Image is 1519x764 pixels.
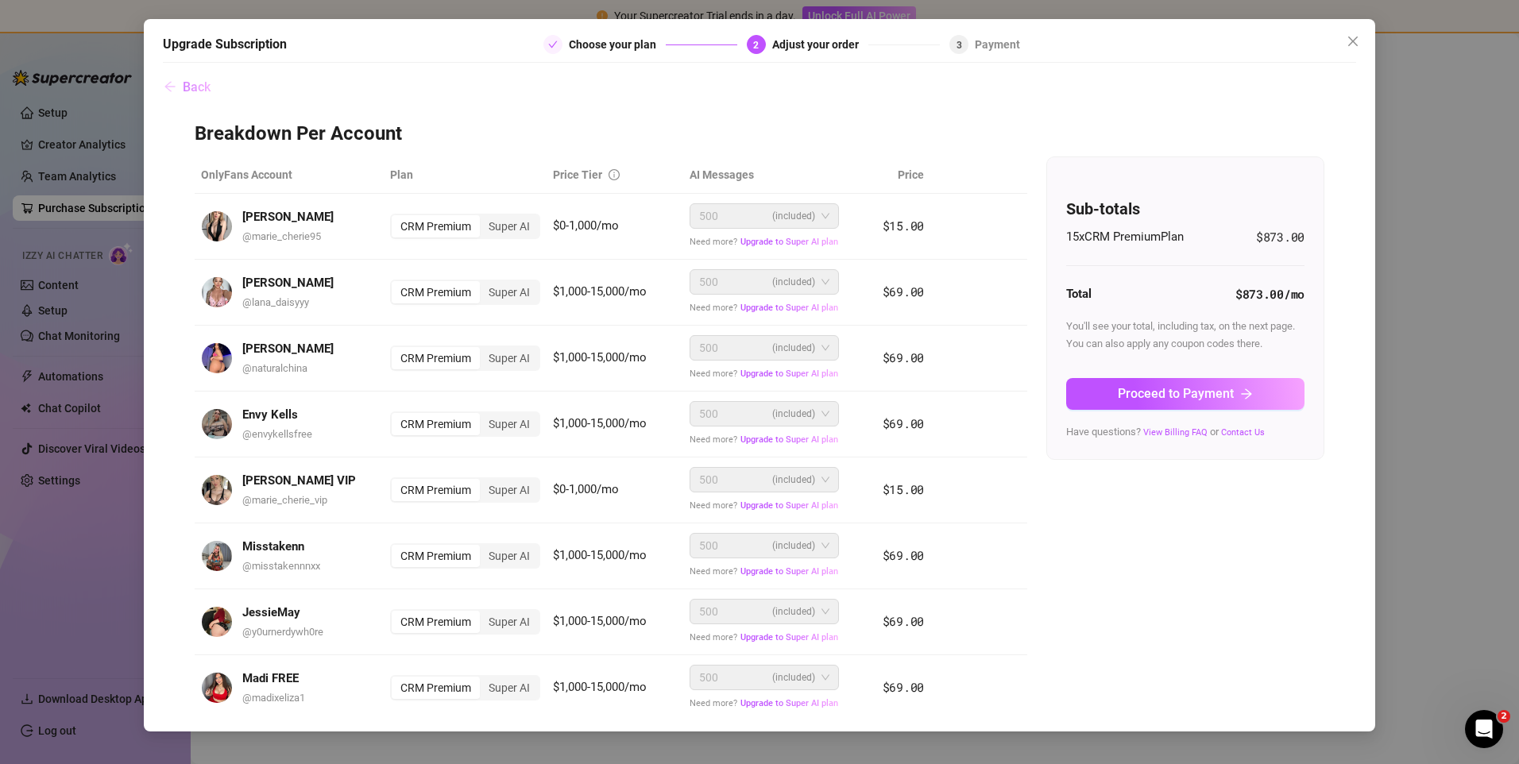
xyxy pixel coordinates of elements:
[202,541,232,571] img: avatar.jpg
[202,277,232,307] img: avatar.jpg
[1498,710,1510,723] span: 2
[195,156,384,194] th: OnlyFans Account
[772,402,815,426] span: (included)
[1240,388,1253,400] span: arrow-right
[163,71,211,102] button: Back
[242,276,334,290] strong: [PERSON_NAME]
[553,168,602,181] span: Price Tier
[553,218,619,233] span: $0-1,000/mo
[164,80,176,93] span: arrow-left
[699,468,718,492] span: 500
[480,677,539,699] div: Super AI
[1340,35,1366,48] span: Close
[390,675,540,700] div: segmented control
[392,215,480,237] div: CRM Premium
[553,350,647,365] span: $1,000-15,000/mo
[740,697,839,709] button: Upgrade to Super AI plan
[699,336,718,360] span: 500
[740,632,838,642] span: Upgrade to Super AI plan
[242,341,334,356] strong: [PERSON_NAME]
[740,434,838,445] span: Upgrade to Super AI plan
[1066,198,1304,220] h4: Sub-totals
[740,500,838,511] span: Upgrade to Super AI plan
[390,543,540,569] div: segmented control
[548,40,558,49] span: check
[390,345,540,371] div: segmented control
[957,40,962,51] span: 3
[699,270,718,294] span: 500
[772,336,815,360] span: (included)
[195,122,1324,147] h3: Breakdown Per Account
[690,500,839,511] span: Need more?
[1235,286,1304,302] strong: $873.00 /mo
[975,35,1020,54] div: Payment
[699,534,718,558] span: 500
[699,666,718,689] span: 500
[740,368,838,379] span: Upgrade to Super AI plan
[202,607,232,637] img: avatar.jpg
[883,547,924,563] span: $69.00
[740,303,838,313] span: Upgrade to Super AI plan
[392,413,480,435] div: CRM Premium
[883,284,924,299] span: $69.00
[553,548,647,562] span: $1,000-15,000/mo
[772,204,815,228] span: (included)
[553,482,619,496] span: $0-1,000/mo
[690,434,839,445] span: Need more?
[883,481,924,497] span: $15.00
[480,215,539,237] div: Super AI
[480,479,539,501] div: Super AI
[242,428,312,440] span: @ envykellsfree
[1256,228,1304,247] span: $873.00
[480,413,539,435] div: Super AI
[392,611,480,633] div: CRM Premium
[384,156,547,194] th: Plan
[883,613,924,629] span: $69.00
[690,368,839,379] span: Need more?
[202,343,232,373] img: avatar.jpg
[699,402,718,426] span: 500
[772,600,815,623] span: (included)
[740,698,838,708] span: Upgrade to Super AI plan
[202,475,232,505] img: avatar.jpg
[1066,228,1184,247] span: 15 x CRM Premium Plan
[553,416,647,430] span: $1,000-15,000/mo
[740,237,838,247] span: Upgrade to Super AI plan
[740,302,839,314] button: Upgrade to Super AI plan
[740,434,839,446] button: Upgrade to Super AI plan
[690,566,839,577] span: Need more?
[1143,427,1208,438] a: View Billing FAQ
[883,679,924,695] span: $69.00
[699,600,718,623] span: 500
[753,40,759,51] span: 2
[392,479,480,501] div: CRM Premium
[183,79,211,95] span: Back
[242,560,320,572] span: @ misstakennnxx
[1066,426,1265,438] span: Have questions? or
[242,671,299,685] strong: Madi FREE
[740,236,839,248] button: Upgrade to Super AI plan
[854,156,930,194] th: Price
[1221,427,1265,438] a: Contact Us
[772,270,815,294] span: (included)
[242,626,323,638] span: @ y0urnerdywh0re
[392,545,480,567] div: CRM Premium
[242,296,309,308] span: @ lana_daisyyy
[242,230,321,242] span: @ marie_cherie95
[690,698,839,708] span: Need more?
[480,611,539,633] div: Super AI
[202,673,232,703] img: avatar.jpg
[242,473,356,488] strong: [PERSON_NAME] VIP
[553,680,647,694] span: $1,000-15,000/mo
[569,35,666,54] div: Choose your plan
[1340,29,1366,54] button: Close
[772,468,815,492] span: (included)
[740,631,839,643] button: Upgrade to Super AI plan
[699,204,718,228] span: 500
[242,605,300,619] strong: JessieMay
[202,211,232,241] img: avatar.jpg
[1066,320,1295,349] span: You'll see your total, including tax, on the next page. You can also apply any coupon codes there.
[390,280,540,305] div: segmented control
[690,303,839,313] span: Need more?
[480,281,539,303] div: Super AI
